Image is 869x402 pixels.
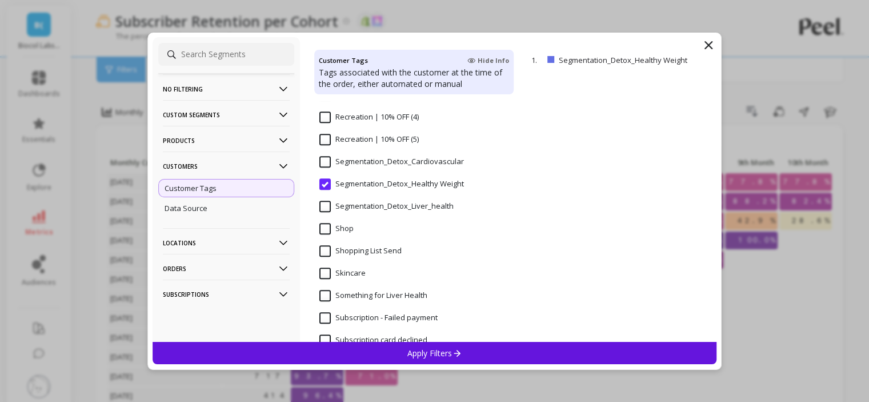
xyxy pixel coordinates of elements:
[163,100,290,129] p: Custom Segments
[163,74,290,104] p: No filtering
[163,126,290,155] p: Products
[319,201,454,212] span: Segmentation_Detox_Liver_health
[319,290,427,301] span: Something for Liver Health
[158,43,294,66] input: Search Segments
[163,228,290,257] p: Locations
[319,156,464,168] span: Segmentation_Detox_Cardiovascular
[163,152,290,181] p: Customers
[163,280,290,309] p: Subscriptions
[319,67,509,90] p: Tags associated with the customer at the time of the order, either automated or manual
[531,55,543,65] p: 1.
[319,312,438,324] span: Subscription - Failed payment
[407,348,462,359] p: Apply Filters
[319,178,464,190] span: Segmentation_Detox_Healthy Weight
[319,134,419,145] span: Recreation | 10% OFF (5)
[319,268,366,279] span: Skincare
[163,254,290,283] p: Orders
[559,55,698,65] p: Segmentation_Detox_Healthy Weight
[467,56,509,65] span: Hide Info
[165,183,217,193] p: Customer Tags
[165,203,207,213] p: Data Source
[319,335,427,346] span: Subscription card declined
[319,112,419,123] span: Recreation | 10% OFF (4)
[319,223,354,234] span: Shop
[319,54,368,67] h4: Customer Tags
[319,245,402,257] span: Shopping List Send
